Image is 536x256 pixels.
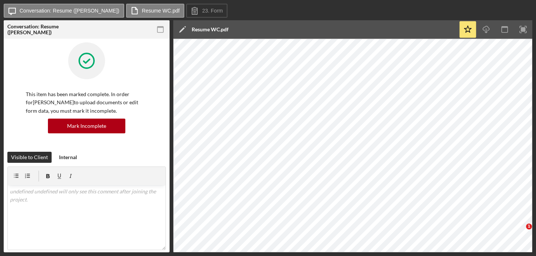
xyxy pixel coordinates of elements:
[59,152,77,163] div: Internal
[202,8,223,14] label: 23. Form
[20,8,119,14] label: Conversation: Resume ([PERSON_NAME])
[55,152,81,163] button: Internal
[4,4,124,18] button: Conversation: Resume ([PERSON_NAME])
[511,224,529,241] iframe: Intercom live chat
[7,152,52,163] button: Visible to Client
[142,8,180,14] label: Resume WC.pdf
[11,152,48,163] div: Visible to Client
[48,119,125,133] button: Mark Incomplete
[126,4,185,18] button: Resume WC.pdf
[7,24,59,35] div: Conversation: Resume ([PERSON_NAME])
[26,90,147,115] p: This item has been marked complete. In order for [PERSON_NAME] to upload documents or edit form d...
[186,4,227,18] button: 23. Form
[67,119,106,133] div: Mark Incomplete
[192,27,229,32] div: Resume WC.pdf
[526,224,532,229] span: 1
